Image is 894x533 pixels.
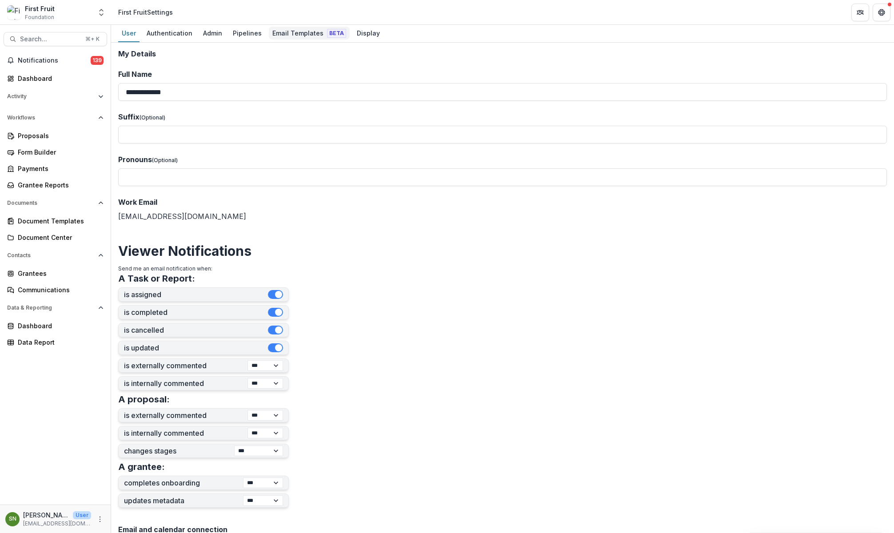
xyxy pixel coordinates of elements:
span: Workflows [7,115,95,121]
span: Beta [327,29,346,38]
a: Payments [4,161,107,176]
button: Open Data & Reporting [4,301,107,315]
a: Document Center [4,230,107,245]
span: Work Email [118,198,157,207]
div: Payments [18,164,100,173]
p: [PERSON_NAME] [23,510,69,520]
span: Activity [7,93,95,99]
div: Form Builder [18,147,100,157]
div: Email Templates [269,27,350,40]
button: Open Documents [4,196,107,210]
span: Full Name [118,70,152,79]
span: Foundation [25,13,54,21]
a: Dashboard [4,71,107,86]
a: Dashboard [4,318,107,333]
h2: Viewer Notifications [118,243,887,259]
div: Pipelines [229,27,265,40]
div: Communications [18,285,100,294]
button: More [95,514,105,525]
div: [EMAIL_ADDRESS][DOMAIN_NAME] [118,197,887,222]
button: Open Contacts [4,248,107,263]
a: Data Report [4,335,107,350]
a: Communications [4,282,107,297]
div: Sofia Njoroge [9,516,16,522]
button: Open Workflows [4,111,107,125]
button: Notifications139 [4,53,107,68]
div: First Fruit [25,4,55,13]
label: is externally commented [124,362,247,370]
h2: My Details [118,50,887,58]
button: Partners [851,4,869,21]
a: User [118,25,140,42]
div: Authentication [143,27,196,40]
div: Grantee Reports [18,180,100,190]
div: Dashboard [18,321,100,330]
span: Contacts [7,252,95,259]
label: is externally commented [124,411,247,420]
span: Search... [20,36,80,43]
span: 139 [91,56,104,65]
span: (Optional) [140,114,165,121]
div: Grantees [18,269,100,278]
div: Display [353,27,383,40]
div: Proposals [18,131,100,140]
button: Get Help [873,4,890,21]
a: Pipelines [229,25,265,42]
h3: A Task or Report: [118,273,195,284]
span: Pronouns [118,155,152,164]
h3: A proposal: [118,394,170,405]
label: is completed [124,308,268,317]
a: Grantees [4,266,107,281]
h3: A grantee: [118,461,165,472]
span: Data & Reporting [7,305,95,311]
p: User [73,511,91,519]
nav: breadcrumb [115,6,176,19]
a: Proposals [4,128,107,143]
span: Send me an email notification when: [118,265,212,272]
label: completes onboarding [124,479,243,487]
div: Document Center [18,233,100,242]
span: Notifications [18,57,91,64]
img: First Fruit [7,5,21,20]
a: Form Builder [4,145,107,159]
button: Open Activity [4,89,107,103]
div: First Fruit Settings [118,8,173,17]
label: is assigned [124,290,268,299]
span: (Optional) [152,157,178,163]
label: is cancelled [124,326,268,334]
label: is internally commented [124,379,247,388]
div: Data Report [18,338,100,347]
label: is internally commented [124,429,247,438]
a: Authentication [143,25,196,42]
div: ⌘ + K [84,34,101,44]
span: Suffix [118,112,140,121]
button: Search... [4,32,107,46]
a: Display [353,25,383,42]
div: Admin [200,27,226,40]
div: User [118,27,140,40]
a: Grantee Reports [4,178,107,192]
label: updates metadata [124,497,243,505]
label: changes stages [124,447,234,455]
button: Open entity switcher [95,4,108,21]
a: Email Templates Beta [269,25,350,42]
a: Document Templates [4,214,107,228]
div: Document Templates [18,216,100,226]
p: [EMAIL_ADDRESS][DOMAIN_NAME] [23,520,91,528]
a: Admin [200,25,226,42]
span: Documents [7,200,95,206]
label: is updated [124,344,268,352]
div: Dashboard [18,74,100,83]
